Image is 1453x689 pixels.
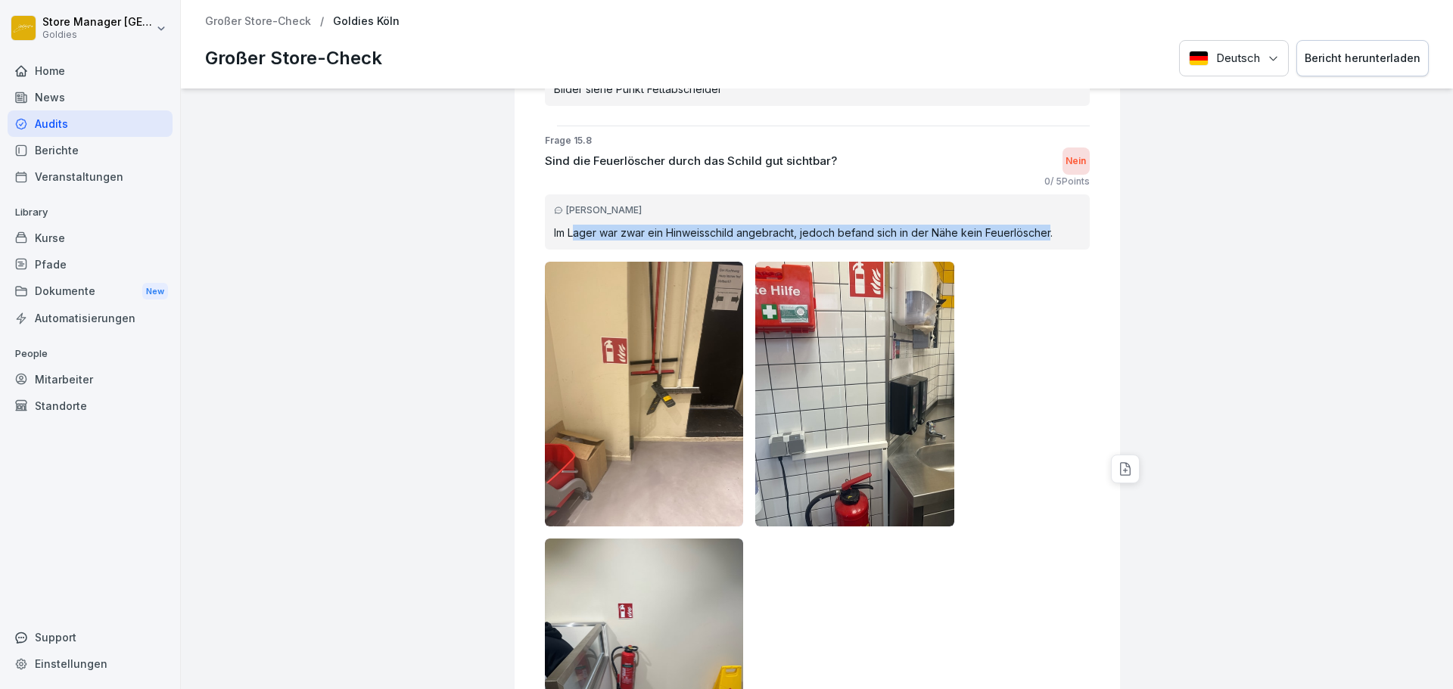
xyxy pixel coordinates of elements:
div: New [142,283,168,300]
img: Deutsch [1189,51,1209,66]
img: po0yoghicdvuujxst6oy9o45.png [755,262,954,526]
a: Pfade [8,251,173,278]
p: Sind die Feuerlöscher durch das Schild gut sichtbar? [545,153,837,170]
p: Goldies [42,29,153,40]
a: Kurse [8,225,173,251]
p: Großer Store-Check [205,45,382,72]
div: Nein [1063,147,1090,175]
button: Bericht herunterladen [1296,40,1429,77]
div: [PERSON_NAME] [554,203,1081,217]
div: Bericht herunterladen [1305,50,1420,67]
a: News [8,84,173,110]
a: Großer Store-Check [205,15,311,28]
p: Goldies Köln [333,15,400,28]
p: Store Manager [GEOGRAPHIC_DATA] [42,16,153,29]
p: Deutsch [1216,50,1260,67]
img: h6ulegq9ww38c5ulhj2o0qft.png [545,262,744,526]
p: Frage 15.8 [545,134,1090,147]
a: Einstellungen [8,650,173,677]
a: Audits [8,110,173,137]
div: Dokumente [8,278,173,306]
p: People [8,342,173,366]
div: Support [8,624,173,650]
a: Standorte [8,393,173,419]
a: DokumenteNew [8,278,173,306]
a: Mitarbeiter [8,366,173,393]
p: 0 / 5 Points [1044,175,1090,188]
button: Language [1179,40,1289,77]
p: Im Lager war zwar ein Hinweisschild angebracht, jedoch befand sich in der Nähe kein Feuerlöscher. [554,225,1081,241]
a: Veranstaltungen [8,163,173,190]
a: Home [8,57,173,84]
p: Library [8,200,173,225]
p: / [320,15,324,28]
a: Automatisierungen [8,305,173,331]
p: Bilder siehe Punkt Fettabscheider [554,81,1081,97]
a: Berichte [8,137,173,163]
